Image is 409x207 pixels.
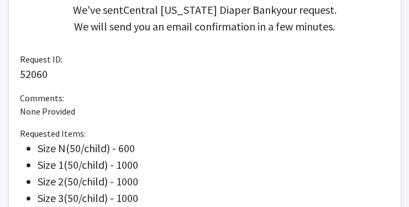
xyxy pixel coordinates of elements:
[38,157,390,173] li: Size 1(50/child) - 1000
[20,128,86,139] span: Requested Items:
[38,173,390,190] li: Size 2(50/child) - 1000
[38,140,390,157] li: Size N(50/child) - 600
[20,66,390,82] p: 52060
[38,190,390,206] li: Size 3(50/child) - 1000
[20,92,64,103] span: Comments:
[123,3,276,17] span: Central [US_STATE] Diaper Bank
[29,2,381,35] p: We've sent your request. We will send you an email confirmation in a few minutes.
[20,54,62,65] span: Request ID:
[20,106,75,117] span: None Provided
